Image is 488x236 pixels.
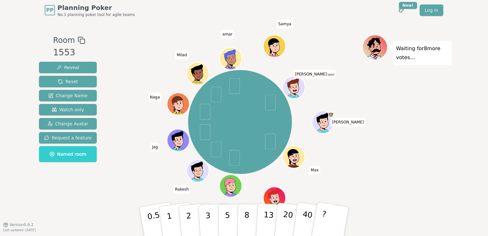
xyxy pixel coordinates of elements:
[294,70,336,79] span: Click to change your name
[3,222,34,227] button: Version0.9.2
[50,151,86,157] span: Named room
[396,44,448,62] p: Waiting for 8 more votes...
[39,146,97,162] button: Named room
[3,228,36,232] span: Last updated: [DATE]
[175,51,189,59] span: Click to change your name
[173,185,190,194] span: Click to change your name
[53,35,75,46] span: Room
[395,4,407,16] button: New!
[328,112,334,117] span: Chris is the host
[327,73,334,76] span: (you)
[399,2,417,9] div: New!
[277,19,293,28] span: Click to change your name
[39,118,97,130] button: Change Avatar
[58,78,78,85] span: Reset
[309,166,320,175] span: Click to change your name
[46,6,53,14] span: PP
[39,104,97,115] button: Watch only
[44,135,92,141] span: Request a feature
[45,3,135,17] a: PPPlanning PokerNo.1 planning poker tool for agile teams
[39,76,97,87] button: Reset
[284,77,305,98] button: Click to change your avatar
[48,121,88,127] span: Change Avatar
[330,118,365,127] span: Click to change your name
[52,106,84,113] span: Watch only
[53,46,85,59] div: 1553
[10,222,34,227] span: Version 0.9.2
[57,12,135,17] span: No.1 planning poker tool for agile teams
[57,3,135,12] span: Planning Poker
[48,92,88,99] span: Change Name
[39,90,97,101] button: Change Name
[148,92,161,101] span: Click to change your name
[150,143,160,152] span: Click to change your name
[57,64,79,71] span: Reveal
[39,62,97,73] button: Reveal
[420,4,443,16] a: Log in
[39,132,97,144] button: Request a feature
[221,30,234,39] span: Click to change your name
